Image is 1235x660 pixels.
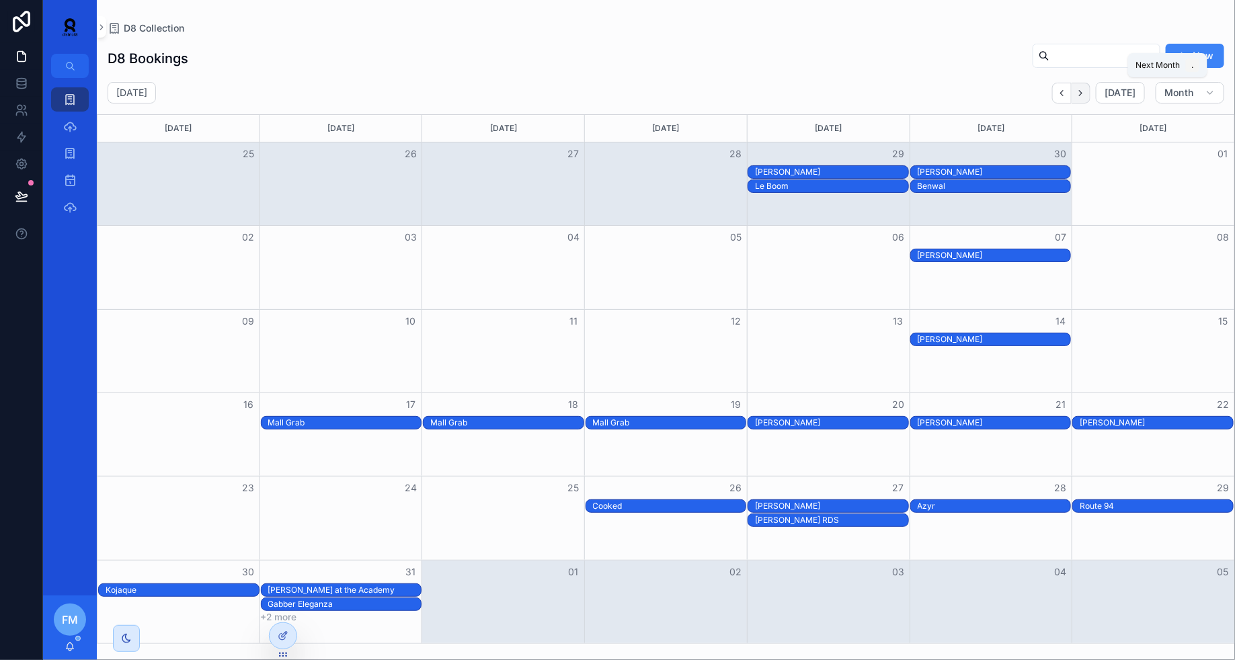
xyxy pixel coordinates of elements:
button: 19 [727,397,744,413]
span: [DATE] [1105,87,1136,99]
button: 01 [1215,146,1231,162]
button: 16 [241,397,257,413]
div: [PERSON_NAME] [1080,417,1233,428]
button: +2 more [261,612,297,622]
div: scrollable content [43,78,97,237]
button: 24 [403,480,419,496]
div: [DATE] [912,115,1070,142]
div: Gabber Eleganza [268,599,422,610]
button: 28 [1052,480,1068,496]
div: Month View [97,114,1235,644]
button: 27 [565,146,582,162]
img: App logo [54,16,86,38]
button: 03 [890,564,906,580]
button: 14 [1052,313,1068,329]
button: 22 [1215,397,1231,413]
div: [DATE] [99,115,257,142]
div: [PERSON_NAME] [755,417,908,428]
button: 04 [1052,564,1068,580]
div: DJ Seinfeld [918,249,1071,261]
button: 26 [403,146,419,162]
button: 25 [565,480,582,496]
div: Max Dean at the Academy [268,584,422,596]
div: [PERSON_NAME] RDS [755,515,908,526]
button: 30 [1052,146,1068,162]
div: Kojaque [106,584,259,596]
span: Next Month [1136,60,1181,71]
button: 30 [241,564,257,580]
button: 02 [727,564,744,580]
div: Le Boom [755,180,908,192]
div: [PERSON_NAME] [918,167,1071,177]
div: [PERSON_NAME] [755,167,908,177]
div: Gabber Eleganza [268,598,422,610]
button: 17 [403,397,419,413]
button: 29 [1215,480,1231,496]
button: 23 [241,480,257,496]
div: [DATE] [424,115,582,142]
div: Boris Brejcha RDS [755,514,908,526]
button: [DATE] [1096,82,1145,104]
span: Month [1164,87,1194,99]
button: 25 [241,146,257,162]
div: Mall Grab [593,417,746,428]
button: 06 [890,229,906,245]
button: 31 [403,564,419,580]
button: 11 [565,313,582,329]
button: 20 [890,397,906,413]
h2: [DATE] [116,86,147,99]
button: 15 [1215,313,1231,329]
div: Charlie Sparks [1080,417,1233,429]
button: 21 [1052,397,1068,413]
button: 01 [565,564,582,580]
button: 09 [241,313,257,329]
div: [PERSON_NAME] [918,334,1071,345]
div: SOSA [755,166,908,178]
div: Stella Bossi [918,333,1071,345]
div: [DATE] [750,115,908,142]
button: 27 [890,480,906,496]
div: Benwal [918,181,1071,192]
div: [PERSON_NAME] at the Academy [268,585,422,595]
button: 29 [890,146,906,162]
div: [PERSON_NAME] [918,417,1071,428]
div: [DATE] [587,115,745,142]
div: Route 94 [1080,501,1233,511]
div: Cooked [593,501,746,511]
button: 12 [727,313,744,329]
span: D8 Collection [124,22,184,35]
button: 08 [1215,229,1231,245]
div: [DATE] [262,115,420,142]
a: D8 Collection [108,22,184,35]
div: Azyr [918,500,1071,512]
span: . [1187,60,1198,71]
button: Back [1052,83,1072,104]
div: [PERSON_NAME] [918,250,1071,261]
button: 03 [403,229,419,245]
div: Cooked [593,500,746,512]
div: Mall Grab [268,417,422,429]
div: Mall Grab [593,417,746,429]
div: Route 94 [1080,500,1233,512]
div: Jeff Mills [755,500,908,512]
div: [DATE] [1074,115,1232,142]
div: Benwal [918,180,1071,192]
div: [PERSON_NAME] [755,501,908,511]
div: Mall Grab [430,417,584,428]
button: 10 [403,313,419,329]
div: Kojaque [106,585,259,595]
div: Mall Grab [268,417,422,428]
button: 13 [890,313,906,329]
div: Le Boom [755,181,908,192]
button: 05 [727,229,744,245]
button: Next [1072,83,1090,104]
button: 18 [565,397,582,413]
button: 26 [727,480,744,496]
span: FM [62,612,78,628]
h1: D8 Bookings [108,49,188,68]
button: 04 [565,229,582,245]
button: New [1166,44,1224,68]
button: 05 [1215,564,1231,580]
button: Month [1156,82,1224,104]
